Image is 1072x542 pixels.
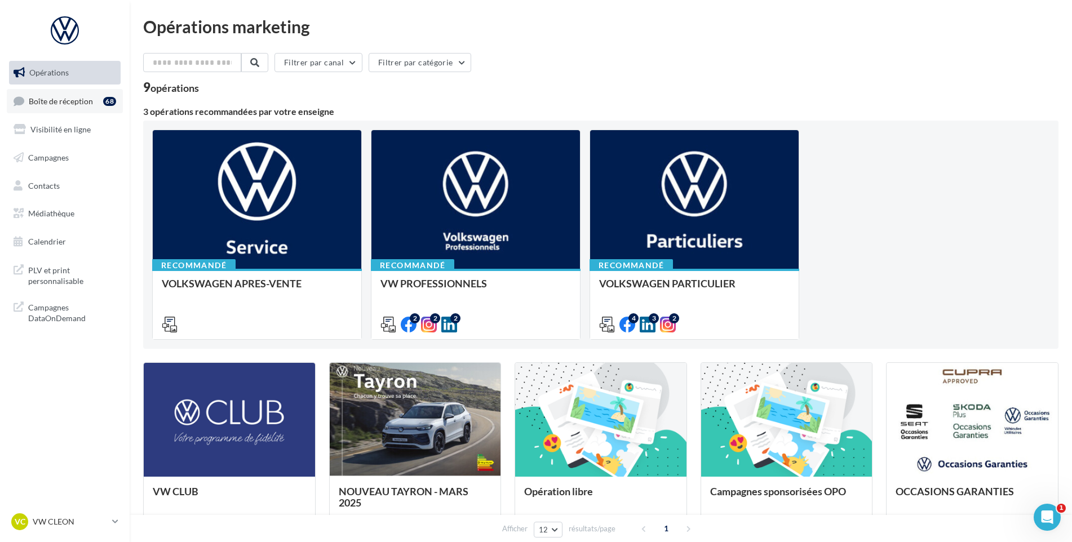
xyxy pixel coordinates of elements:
a: Visibilité en ligne [7,118,123,141]
span: Campagnes [28,153,69,162]
span: Campagnes sponsorisées OPO [710,485,846,497]
div: 4 [628,313,639,323]
div: 2 [430,313,440,323]
div: 68 [103,97,116,106]
span: VC [15,516,25,527]
a: Campagnes DataOnDemand [7,295,123,328]
button: Filtrer par catégorie [369,53,471,72]
div: 2 [450,313,460,323]
span: Campagnes DataOnDemand [28,300,116,324]
span: Contacts [28,180,60,190]
span: NOUVEAU TAYRON - MARS 2025 [339,485,468,509]
div: Recommandé [371,259,454,272]
span: Médiathèque [28,208,74,218]
div: 9 [143,81,199,94]
div: Recommandé [152,259,236,272]
div: opérations [150,83,199,93]
a: Calendrier [7,230,123,254]
span: résultats/page [569,523,615,534]
span: Boîte de réception [29,96,93,105]
p: VW CLEON [33,516,108,527]
span: PLV et print personnalisable [28,263,116,287]
span: OCCASIONS GARANTIES [896,485,1014,497]
a: Boîte de réception68 [7,89,123,113]
span: VW CLUB [153,485,198,497]
a: Médiathèque [7,202,123,225]
a: Contacts [7,174,123,198]
div: Opérations marketing [143,18,1058,35]
span: 1 [1057,504,1066,513]
span: Afficher [502,523,528,534]
span: 12 [539,525,548,534]
div: Recommandé [590,259,673,272]
div: 2 [410,313,420,323]
a: Campagnes [7,146,123,170]
span: Visibilité en ligne [30,125,91,134]
span: VOLKSWAGEN APRES-VENTE [162,277,302,290]
span: Opération libre [524,485,593,497]
iframe: Intercom live chat [1034,504,1061,531]
a: PLV et print personnalisable [7,258,123,291]
div: 3 [649,313,659,323]
a: Opérations [7,61,123,85]
button: 12 [534,522,562,537]
span: Opérations [29,68,69,77]
button: Filtrer par canal [274,53,362,72]
span: VOLKSWAGEN PARTICULIER [599,277,736,290]
span: 1 [657,519,675,537]
span: Calendrier [28,237,66,246]
div: 3 opérations recommandées par votre enseigne [143,107,1058,116]
div: 2 [669,313,679,323]
span: VW PROFESSIONNELS [380,277,487,290]
a: VC VW CLEON [9,511,121,532]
